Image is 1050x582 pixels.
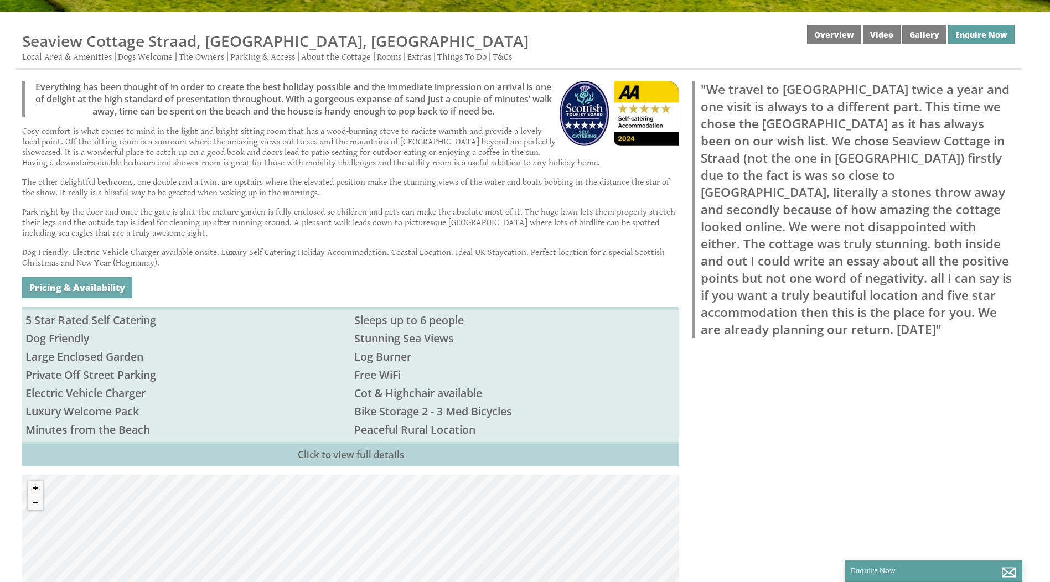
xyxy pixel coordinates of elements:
p: Everything has been thought of in order to create the best holiday possible and the immediate imp... [30,81,679,117]
a: Parking & Access [230,51,295,63]
p: The other delightful bedrooms, one double and a twin, are upstairs where the elevated position ma... [22,177,679,198]
li: Large Enclosed Garden [22,347,351,366]
li: Log Burner [351,347,680,366]
a: Enquire Now [948,25,1015,44]
p: Enquire Now [851,566,1017,575]
a: Extras [407,51,431,63]
p: Park right by the door and once the gate is shut the mature garden is fully enclosed so children ... [22,207,679,238]
li: Stunning Sea Views [351,329,680,347]
a: Video [863,25,901,44]
a: Seaview Cottage Straad, [GEOGRAPHIC_DATA], [GEOGRAPHIC_DATA] [22,30,529,51]
img: Visit Scotland - Self Catering - Visit Scotland [560,81,610,146]
blockquote: "We travel to [GEOGRAPHIC_DATA] twice a year and one visit is always to a different part. This ti... [692,81,1015,338]
a: About the Cottage [301,51,371,63]
a: Dogs Welcome [118,51,173,63]
a: Click to view full details [22,442,679,466]
a: The Owners [179,51,224,63]
li: Private Off Street Parking [22,366,351,384]
img: AA - Self Catering - AA Self Catering Award 2024 [614,81,679,146]
a: Rooms [377,51,401,63]
li: Dog Friendly [22,329,351,347]
li: Free WiFi [351,366,680,384]
a: T&Cs [493,51,512,63]
button: Zoom out [28,495,43,510]
li: Cot & Highchair available [351,384,680,402]
li: Bike Storage 2 - 3 Med Bicycles [351,402,680,420]
a: Things To Do [437,51,487,63]
a: Pricing & Availability [22,277,132,298]
li: Minutes from the Beach [22,420,351,439]
a: Overview [807,25,861,44]
a: Local Area & Amenities [22,51,112,63]
button: Zoom in [28,481,43,495]
li: Luxury Welcome Pack [22,402,351,420]
li: Electric Vehicle Charger [22,384,351,402]
a: Gallery [902,25,946,44]
p: Dog Friendly. Electric Vehicle Charger available onsite. Luxury Self Catering Holiday Accommodati... [22,247,679,268]
li: Peaceful Rural Location [351,420,680,439]
p: Cosy comfort is what comes to mind in the light and bright sitting room that has a wood-burning s... [22,126,679,168]
li: Sleeps up to 6 people [351,311,680,329]
li: 5 Star Rated Self Catering [22,311,351,329]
